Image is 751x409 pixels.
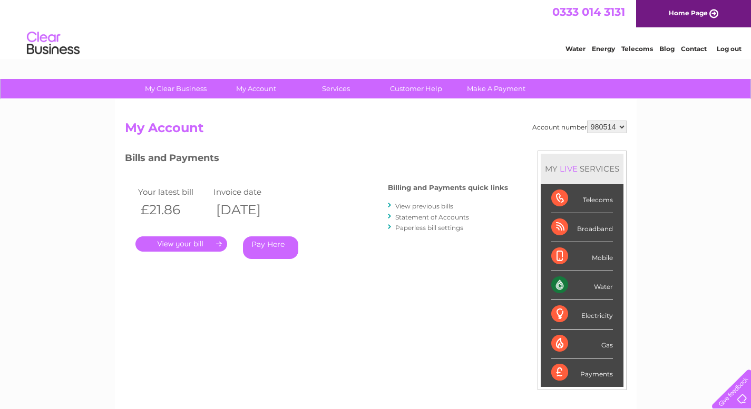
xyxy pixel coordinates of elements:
[135,185,211,199] td: Your latest bill
[681,45,707,53] a: Contact
[125,151,508,169] h3: Bills and Payments
[453,79,540,98] a: Make A Payment
[551,358,613,387] div: Payments
[26,27,80,59] img: logo.png
[395,224,463,232] a: Paperless bill settings
[552,5,625,18] a: 0333 014 3131
[292,79,379,98] a: Services
[717,45,742,53] a: Log out
[127,6,625,51] div: Clear Business is a trading name of Verastar Limited (registered in [GEOGRAPHIC_DATA] No. 3667643...
[551,271,613,300] div: Water
[388,184,508,192] h4: Billing and Payments quick links
[541,154,623,184] div: MY SERVICES
[395,213,469,221] a: Statement of Accounts
[551,242,613,271] div: Mobile
[211,199,287,221] th: [DATE]
[373,79,460,98] a: Customer Help
[212,79,299,98] a: My Account
[132,79,219,98] a: My Clear Business
[532,121,627,133] div: Account number
[551,330,613,358] div: Gas
[551,213,613,242] div: Broadband
[659,45,675,53] a: Blog
[565,45,586,53] a: Water
[592,45,615,53] a: Energy
[558,164,580,174] div: LIVE
[621,45,653,53] a: Telecoms
[135,236,227,252] a: .
[211,185,287,199] td: Invoice date
[125,121,627,141] h2: My Account
[551,184,613,213] div: Telecoms
[243,236,298,259] a: Pay Here
[395,202,453,210] a: View previous bills
[135,199,211,221] th: £21.86
[551,300,613,329] div: Electricity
